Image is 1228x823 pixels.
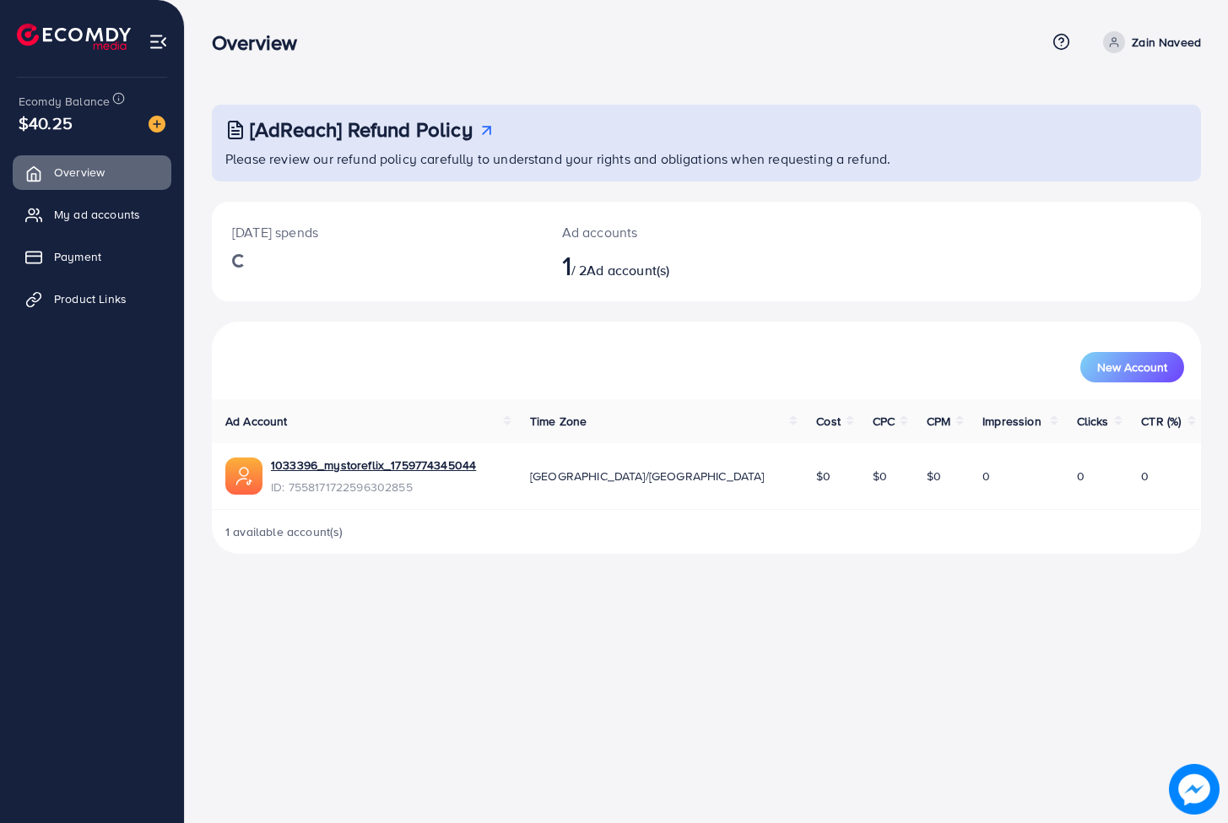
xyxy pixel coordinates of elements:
[225,458,262,495] img: ic-ads-acc.e4c84228.svg
[816,468,830,485] span: $0
[562,222,769,242] p: Ad accounts
[54,164,105,181] span: Overview
[562,249,769,281] h2: / 2
[1077,413,1109,430] span: Clicks
[149,116,165,133] img: image
[225,413,288,430] span: Ad Account
[149,32,168,51] img: menu
[212,30,311,55] h3: Overview
[19,111,73,135] span: $40.25
[1097,361,1167,373] span: New Account
[1141,413,1181,430] span: CTR (%)
[225,523,344,540] span: 1 available account(s)
[17,24,131,50] img: logo
[873,413,895,430] span: CPC
[54,248,101,265] span: Payment
[225,149,1191,169] p: Please review our refund policy carefully to understand your rights and obligations when requesti...
[13,198,171,231] a: My ad accounts
[13,155,171,189] a: Overview
[271,479,476,495] span: ID: 7558171722596302855
[232,222,522,242] p: [DATE] spends
[250,117,473,142] h3: [AdReach] Refund Policy
[1174,769,1215,810] img: image
[982,413,1041,430] span: Impression
[54,206,140,223] span: My ad accounts
[271,457,476,474] a: 1033396_mystoreflix_1759774345044
[1077,468,1085,485] span: 0
[873,468,887,485] span: $0
[1132,32,1201,52] p: Zain Naveed
[562,246,571,284] span: 1
[1080,352,1184,382] button: New Account
[927,413,950,430] span: CPM
[13,240,171,273] a: Payment
[13,282,171,316] a: Product Links
[1096,31,1201,53] a: Zain Naveed
[54,290,127,307] span: Product Links
[530,413,587,430] span: Time Zone
[530,468,765,485] span: [GEOGRAPHIC_DATA]/[GEOGRAPHIC_DATA]
[982,468,990,485] span: 0
[1141,468,1149,485] span: 0
[927,468,941,485] span: $0
[19,93,110,110] span: Ecomdy Balance
[587,261,669,279] span: Ad account(s)
[816,413,841,430] span: Cost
